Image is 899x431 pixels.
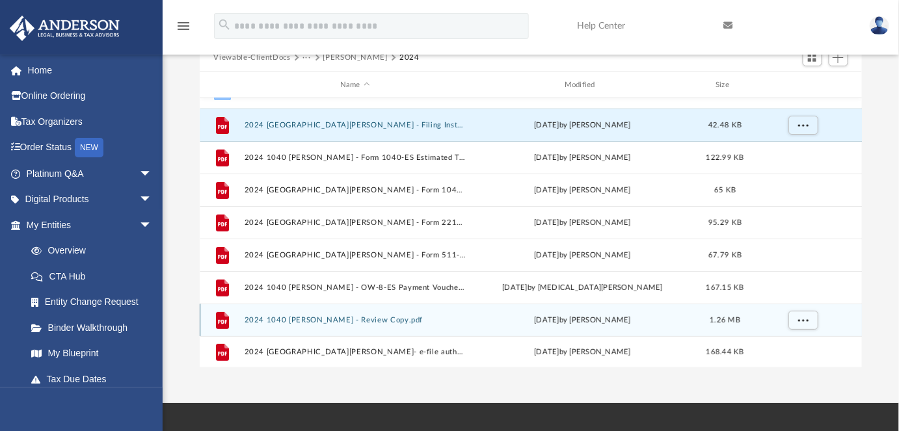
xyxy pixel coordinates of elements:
[472,346,693,358] div: by [PERSON_NAME]
[870,16,889,35] img: User Pic
[302,52,311,64] button: ···
[472,185,693,196] div: by [PERSON_NAME]
[534,219,559,226] span: [DATE]
[534,154,559,161] span: [DATE]
[244,218,466,227] button: 2024 [GEOGRAPHIC_DATA][PERSON_NAME] - Form 2210 Underpayment of Estimated Tax Voucher.pdf
[708,252,742,259] span: 67.79 KB
[9,83,172,109] a: Online Ordering
[176,25,191,34] a: menu
[706,154,744,161] span: 122.99 KB
[18,289,172,315] a: Entity Change Request
[710,317,740,324] span: 1.26 MB
[534,187,559,194] span: [DATE]
[9,109,172,135] a: Tax Organizers
[788,311,818,330] button: More options
[217,18,232,32] i: search
[706,284,744,291] span: 167.15 KB
[714,187,735,194] span: 65 KB
[829,49,848,67] button: Add
[534,348,559,356] span: [DATE]
[9,57,172,83] a: Home
[803,49,822,67] button: Switch to Grid View
[471,79,693,91] div: Modified
[323,52,388,64] button: [PERSON_NAME]
[472,87,693,99] div: Wed Sep 10 2025 by [PERSON_NAME]
[6,16,124,41] img: Anderson Advisors Platinum Portal
[244,186,466,194] button: 2024 [GEOGRAPHIC_DATA][PERSON_NAME] - Form 1040-V Payment Voucher.pdf
[534,122,559,129] span: [DATE]
[139,161,165,187] span: arrow_drop_down
[472,282,693,294] div: [DATE] by [MEDICAL_DATA][PERSON_NAME]
[213,52,290,64] button: Viewable-ClientDocs
[200,98,863,368] div: grid
[243,79,465,91] div: Name
[244,283,466,292] button: 2024 1040 [PERSON_NAME] - OW-8-ES Payment Voucher.pdf
[205,79,237,91] div: id
[244,348,466,356] button: 2024 [GEOGRAPHIC_DATA][PERSON_NAME]- e-file authorization - please sign.pdf
[9,135,172,161] a: Order StatusNEW
[472,217,693,229] div: by [PERSON_NAME]
[75,138,103,157] div: NEW
[788,116,818,135] button: More options
[244,251,466,259] button: 2024 [GEOGRAPHIC_DATA][PERSON_NAME] - Form 511-V Payment Voucher.pdf
[18,238,172,264] a: Overview
[708,122,742,129] span: 42.48 KB
[699,79,751,91] div: Size
[9,161,172,187] a: Platinum Q&Aarrow_drop_down
[244,121,466,129] button: 2024 [GEOGRAPHIC_DATA][PERSON_NAME] - Filing Instructions.pdf
[18,315,172,341] a: Binder Walkthrough
[534,252,559,259] span: [DATE]
[244,316,466,324] button: 2024 1040 [PERSON_NAME] - Review Copy.pdf
[139,212,165,239] span: arrow_drop_down
[708,219,742,226] span: 95.29 KB
[472,315,693,326] div: by [PERSON_NAME]
[139,187,165,213] span: arrow_drop_down
[18,263,172,289] a: CTA Hub
[472,120,693,131] div: by [PERSON_NAME]
[9,187,172,213] a: Digital Productsarrow_drop_down
[757,79,848,91] div: id
[176,18,191,34] i: menu
[706,348,744,356] span: 168.44 KB
[244,153,466,162] button: 2024 1040 [PERSON_NAME] - Form 1040-ES Estimated Tax Voucher.pdf
[18,366,172,392] a: Tax Due Dates
[9,212,172,238] a: My Entitiesarrow_drop_down
[534,317,559,324] span: [DATE]
[18,341,165,367] a: My Blueprint
[472,250,693,261] div: by [PERSON_NAME]
[399,52,420,64] button: 2024
[472,152,693,164] div: by [PERSON_NAME]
